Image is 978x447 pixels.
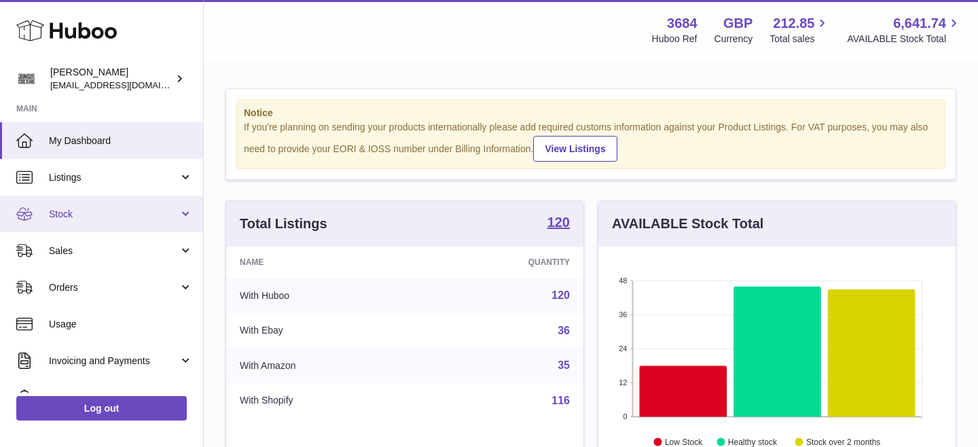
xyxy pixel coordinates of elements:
span: Stock [49,208,179,221]
strong: Notice [244,107,938,120]
text: 12 [619,378,627,387]
td: With Amazon [226,348,422,383]
strong: 120 [547,215,570,229]
div: Huboo Ref [652,33,698,46]
span: My Dashboard [49,135,193,147]
a: 116 [551,395,570,406]
span: 6,641.74 [893,14,946,33]
a: 120 [551,289,570,301]
th: Name [226,247,422,278]
div: [PERSON_NAME] [50,66,173,92]
text: 0 [623,412,627,421]
div: Currency [714,33,753,46]
img: theinternationalventure@gmail.com [16,69,37,89]
text: 24 [619,344,627,353]
span: Usage [49,318,193,331]
td: With Shopify [226,383,422,418]
span: Cases [49,391,193,404]
span: AVAILABLE Stock Total [847,33,962,46]
text: Stock over 2 months [806,437,880,446]
span: Sales [49,245,179,257]
th: Quantity [422,247,583,278]
strong: 3684 [667,14,698,33]
div: If you're planning on sending your products internationally please add required customs informati... [244,121,938,162]
td: With Ebay [226,313,422,348]
span: Invoicing and Payments [49,355,179,368]
td: With Huboo [226,278,422,313]
span: Orders [49,281,179,294]
a: Log out [16,396,187,421]
span: Total sales [769,33,830,46]
a: 36 [558,325,570,336]
text: 48 [619,276,627,285]
a: 212.85 Total sales [769,14,830,46]
text: Healthy stock [728,437,778,446]
a: 6,641.74 AVAILABLE Stock Total [847,14,962,46]
strong: GBP [723,14,753,33]
a: View Listings [533,136,617,162]
a: 35 [558,359,570,371]
h3: Total Listings [240,215,327,233]
span: [EMAIL_ADDRESS][DOMAIN_NAME] [50,79,200,90]
span: 212.85 [773,14,814,33]
span: Listings [49,171,179,184]
h3: AVAILABLE Stock Total [612,215,763,233]
a: 120 [547,215,570,232]
text: 36 [619,310,627,319]
text: Low Stock [665,437,703,446]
